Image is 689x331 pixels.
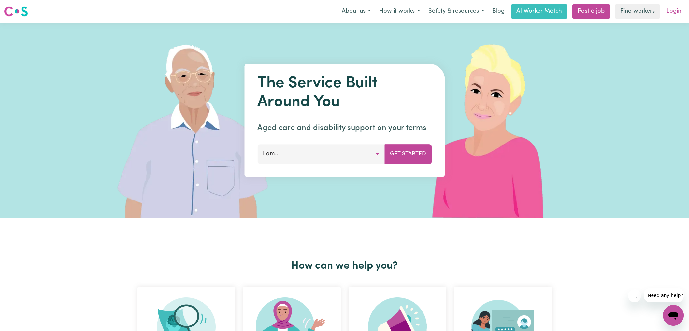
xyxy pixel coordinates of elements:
a: Login [663,4,685,19]
button: Safety & resources [424,5,488,18]
p: Aged care and disability support on your terms [257,122,432,134]
button: About us [337,5,375,18]
img: Careseekers logo [4,6,28,17]
h1: The Service Built Around You [257,74,432,112]
a: Post a job [572,4,610,19]
iframe: Message from company [644,288,684,302]
a: AI Worker Match [511,4,567,19]
button: Get Started [384,144,432,164]
h2: How can we help you? [134,260,556,272]
a: Find workers [615,4,660,19]
a: Careseekers logo [4,4,28,19]
button: I am... [257,144,385,164]
iframe: Close message [628,289,641,302]
button: How it works [375,5,424,18]
iframe: Button to launch messaging window [663,305,684,326]
a: Blog [488,4,509,19]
